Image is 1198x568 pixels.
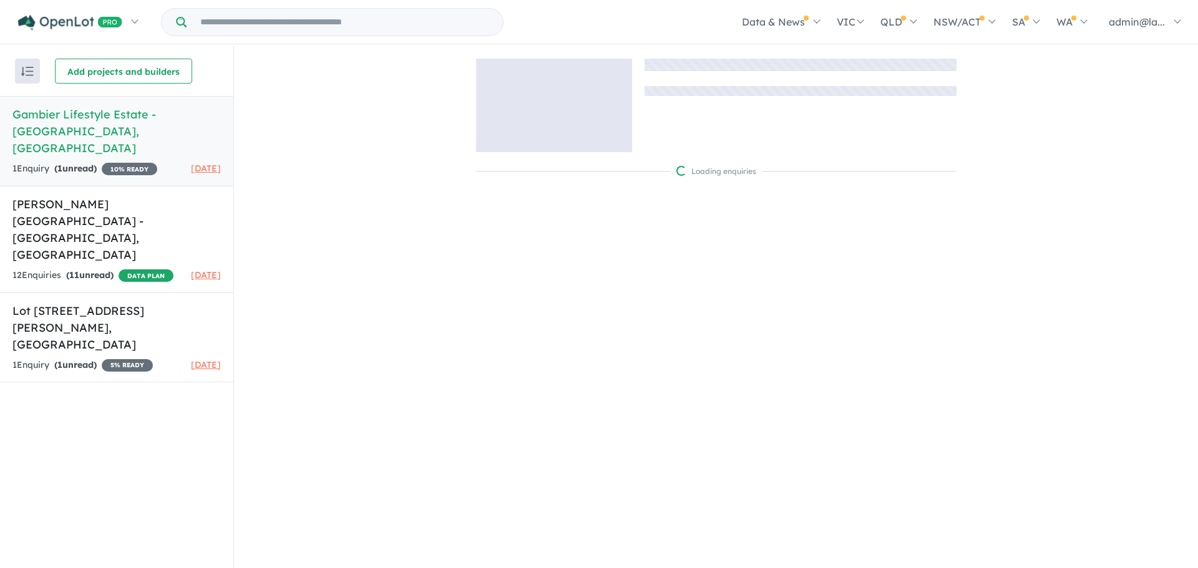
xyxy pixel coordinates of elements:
button: Add projects and builders [55,59,192,84]
div: Loading enquiries [676,165,756,178]
strong: ( unread) [54,359,97,370]
span: 11 [69,269,79,281]
span: [DATE] [191,269,221,281]
input: Try estate name, suburb, builder or developer [189,9,500,36]
span: 1 [57,163,62,174]
span: 10 % READY [102,163,157,175]
h5: Lot [STREET_ADDRESS][PERSON_NAME] , [GEOGRAPHIC_DATA] [12,302,221,353]
span: 1 [57,359,62,370]
img: Openlot PRO Logo White [18,15,122,31]
span: DATA PLAN [119,269,173,282]
strong: ( unread) [66,269,114,281]
img: sort.svg [21,67,34,76]
strong: ( unread) [54,163,97,174]
span: 5 % READY [102,359,153,372]
div: 12 Enquir ies [12,268,173,283]
div: 1 Enquir y [12,358,153,373]
h5: Gambier Lifestyle Estate - [GEOGRAPHIC_DATA] , [GEOGRAPHIC_DATA] [12,106,221,156]
div: 1 Enquir y [12,161,157,176]
h5: [PERSON_NAME][GEOGRAPHIC_DATA] - [GEOGRAPHIC_DATA] , [GEOGRAPHIC_DATA] [12,196,221,263]
span: admin@la... [1109,16,1165,28]
span: [DATE] [191,163,221,174]
span: [DATE] [191,359,221,370]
